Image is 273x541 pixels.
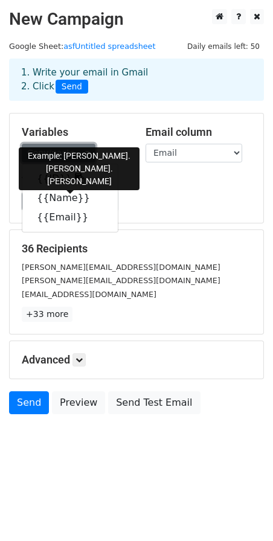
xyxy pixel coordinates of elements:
[22,353,251,367] h5: Advanced
[9,391,49,414] a: Send
[9,42,155,51] small: Google Sheet:
[56,80,88,94] span: Send
[183,40,264,53] span: Daily emails left: 50
[22,126,127,139] h5: Variables
[9,9,264,30] h2: New Campaign
[22,276,220,285] small: [PERSON_NAME][EMAIL_ADDRESS][DOMAIN_NAME]
[12,66,261,94] div: 1. Write your email in Gmail 2. Click
[22,188,118,208] a: {{Name}}
[213,483,273,541] iframe: Chat Widget
[22,307,72,322] a: +33 more
[146,126,251,139] h5: Email column
[52,391,105,414] a: Preview
[213,483,273,541] div: 聊天小组件
[63,42,155,51] a: asfUntitled spreadsheet
[183,42,264,51] a: Daily emails left: 50
[108,391,200,414] a: Send Test Email
[22,208,118,227] a: {{Email}}
[22,263,220,272] small: [PERSON_NAME][EMAIL_ADDRESS][DOMAIN_NAME]
[19,147,140,190] div: Example: [PERSON_NAME].[PERSON_NAME].[PERSON_NAME]
[22,242,251,255] h5: 36 Recipients
[22,290,156,299] small: [EMAIL_ADDRESS][DOMAIN_NAME]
